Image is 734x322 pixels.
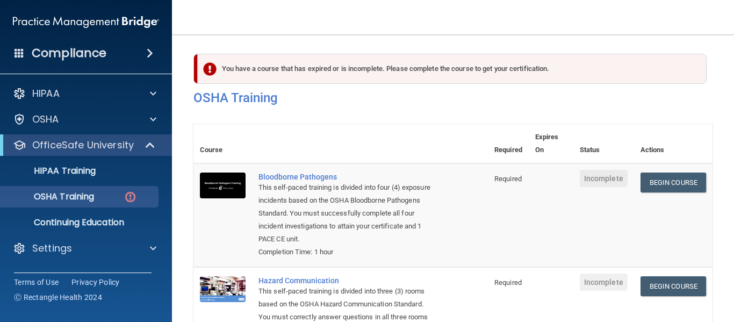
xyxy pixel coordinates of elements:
h4: Compliance [32,46,106,61]
th: Status [573,124,634,163]
p: HIPAA Training [7,166,96,176]
div: Completion Time: 1 hour [258,246,434,259]
div: You have a course that has expired or is incomplete. Please complete the course to get your certi... [198,54,707,84]
th: Course [193,124,252,163]
img: danger-circle.6113f641.png [124,190,137,204]
p: OSHA Training [7,191,94,202]
a: OSHA [13,113,156,126]
a: Privacy Policy [71,277,120,288]
a: Terms of Use [14,277,59,288]
a: Bloodborne Pathogens [258,173,434,181]
span: Incomplete [580,170,628,187]
span: Required [494,175,522,183]
p: OfficeSafe University [32,139,134,152]
div: This self-paced training is divided into four (4) exposure incidents based on the OSHA Bloodborne... [258,181,434,246]
p: HIPAA [32,87,60,100]
a: Begin Course [641,173,706,192]
th: Required [488,124,529,163]
h4: OSHA Training [193,90,713,105]
th: Actions [634,124,713,163]
a: Begin Course [641,276,706,296]
img: exclamation-circle-solid-danger.72ef9ffc.png [203,62,217,76]
a: HIPAA [13,87,156,100]
a: Settings [13,242,156,255]
a: OfficeSafe University [13,139,156,152]
p: Settings [32,242,72,255]
span: Required [494,278,522,287]
th: Expires On [529,124,573,163]
img: PMB logo [13,11,159,33]
p: OSHA [32,113,59,126]
a: Hazard Communication [258,276,434,285]
span: Incomplete [580,274,628,291]
p: Continuing Education [7,217,154,228]
span: Ⓒ Rectangle Health 2024 [14,292,102,303]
